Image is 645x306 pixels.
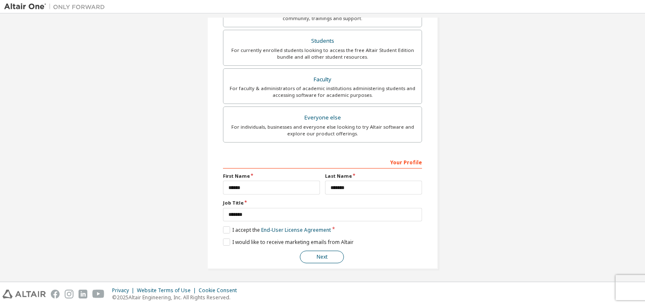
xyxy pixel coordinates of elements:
[79,290,87,298] img: linkedin.svg
[223,239,354,246] label: I would like to receive marketing emails from Altair
[3,290,46,298] img: altair_logo.svg
[4,3,109,11] img: Altair One
[228,112,417,124] div: Everyone else
[223,226,331,233] label: I accept the
[300,251,344,263] button: Next
[228,85,417,99] div: For faculty & administrators of academic institutions administering students and accessing softwa...
[228,47,417,60] div: For currently enrolled students looking to access the free Altair Student Edition bundle and all ...
[112,287,137,294] div: Privacy
[112,294,242,301] p: © 2025 Altair Engineering, Inc. All Rights Reserved.
[65,290,73,298] img: instagram.svg
[199,287,242,294] div: Cookie Consent
[228,35,417,47] div: Students
[137,287,199,294] div: Website Terms of Use
[223,200,422,206] label: Job Title
[261,226,331,233] a: End-User License Agreement
[325,173,422,179] label: Last Name
[228,74,417,86] div: Faculty
[92,290,105,298] img: youtube.svg
[223,173,320,179] label: First Name
[51,290,60,298] img: facebook.svg
[228,124,417,137] div: For individuals, businesses and everyone else looking to try Altair software and explore our prod...
[223,155,422,169] div: Your Profile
